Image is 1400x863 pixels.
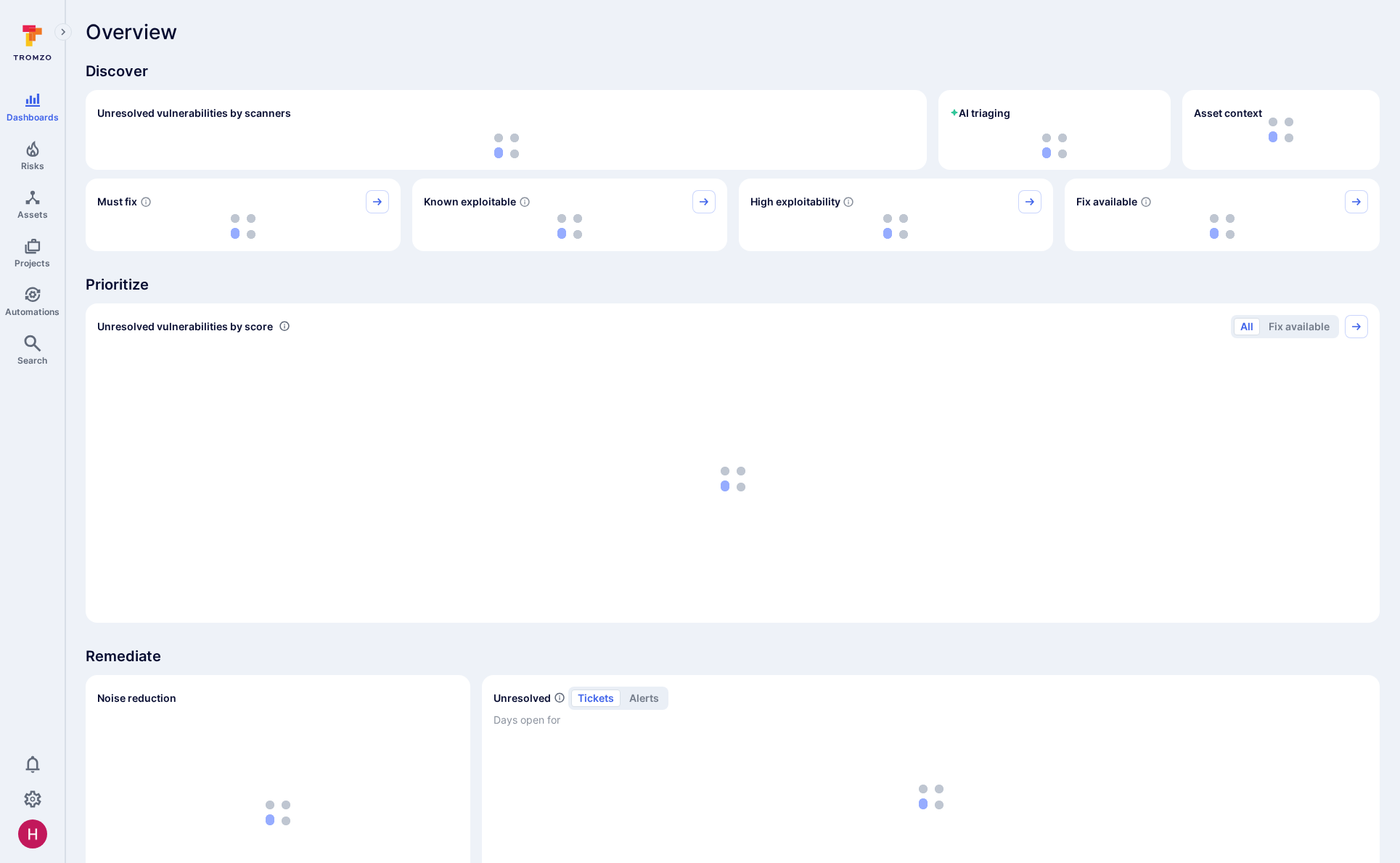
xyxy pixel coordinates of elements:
button: Expand navigation menu [54,23,72,41]
button: Fix available [1262,318,1336,335]
h2: Unresolved vulnerabilities by scanners [97,106,291,120]
img: Loading... [266,801,290,825]
div: Known exploitable [412,179,727,251]
button: tickets [571,690,621,707]
svg: Vulnerabilities with fix available [1140,196,1152,208]
span: Automations [5,306,60,317]
div: loading spinner [1076,213,1368,240]
div: loading spinner [97,134,915,158]
div: High exploitability [739,179,1054,251]
span: Days open for [494,713,1368,727]
div: loading spinner [424,213,716,240]
span: Discover [86,61,1380,81]
svg: EPSS score ≥ 0.7 [843,196,854,208]
span: Search [17,355,47,366]
span: Prioritize [86,274,1380,295]
h2: AI triaging [950,106,1010,120]
div: Harshil Parikh [18,819,47,848]
div: Fix available [1065,179,1380,251]
span: Projects [15,258,50,269]
span: Known exploitable [424,195,516,209]
span: Assets [17,209,48,220]
div: loading spinner [750,213,1042,240]
svg: Confirmed exploitable by KEV [519,196,531,208]
span: Risks [21,160,44,171]
span: Dashboards [7,112,59,123]
img: Loading... [1210,214,1235,239]
button: All [1234,318,1260,335]
i: Expand navigation menu [58,26,68,38]
span: Noise reduction [97,692,176,704]
svg: Risk score >=40 , missed SLA [140,196,152,208]
img: Loading... [883,214,908,239]
div: Number of vulnerabilities in status 'Open' 'Triaged' and 'In process' grouped by score [279,319,290,334]
div: loading spinner [950,134,1159,158]
img: ACg8ocKzQzwPSwOZT_k9C736TfcBpCStqIZdMR9gXOhJgTaH9y_tsw=s96-c [18,819,47,848]
span: Must fix [97,195,137,209]
span: Asset context [1194,106,1262,120]
img: Loading... [494,134,519,158]
button: alerts [623,690,666,707]
span: Overview [86,20,177,44]
img: Loading... [231,214,255,239]
h2: Unresolved [494,691,551,705]
span: Number of unresolved items by priority and days open [554,690,565,705]
img: Loading... [557,214,582,239]
img: Loading... [1042,134,1067,158]
span: Unresolved vulnerabilities by score [97,319,273,334]
div: Must fix [86,179,401,251]
span: Remediate [86,646,1380,666]
span: High exploitability [750,195,840,209]
div: loading spinner [97,347,1368,611]
div: loading spinner [97,213,389,240]
span: Fix available [1076,195,1137,209]
img: Loading... [721,467,745,491]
